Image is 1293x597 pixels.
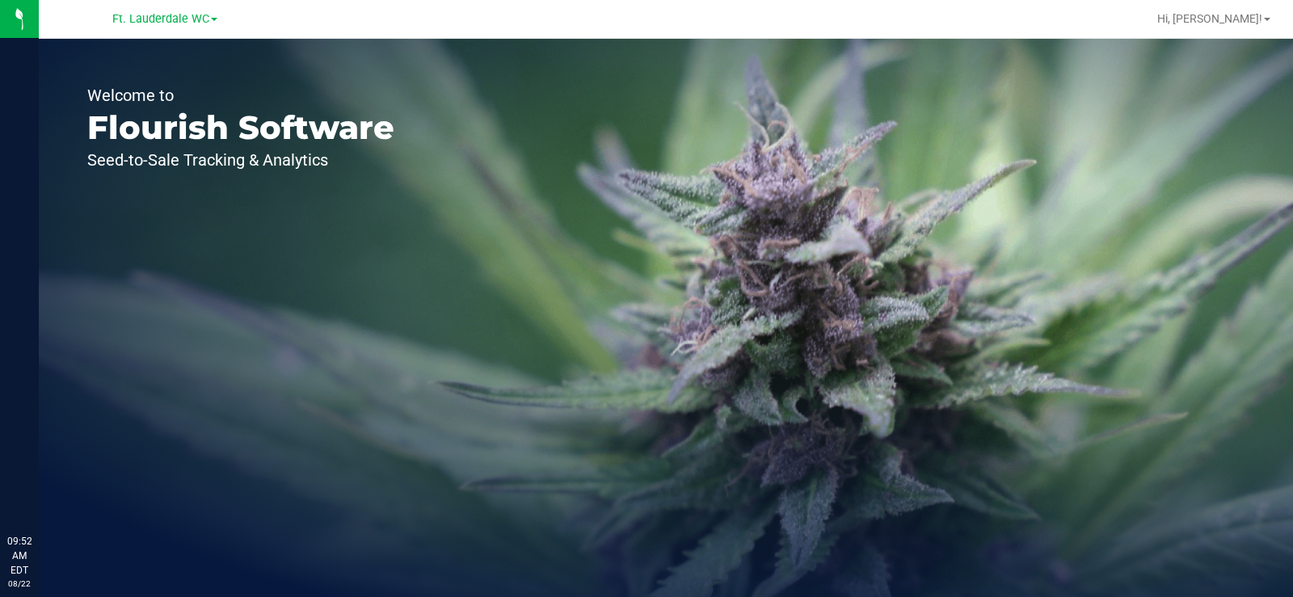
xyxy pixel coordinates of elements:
[7,534,32,578] p: 09:52 AM EDT
[1157,12,1262,25] span: Hi, [PERSON_NAME]!
[7,578,32,590] p: 08/22
[112,12,209,26] span: Ft. Lauderdale WC
[87,111,394,144] p: Flourish Software
[87,152,394,168] p: Seed-to-Sale Tracking & Analytics
[87,87,394,103] p: Welcome to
